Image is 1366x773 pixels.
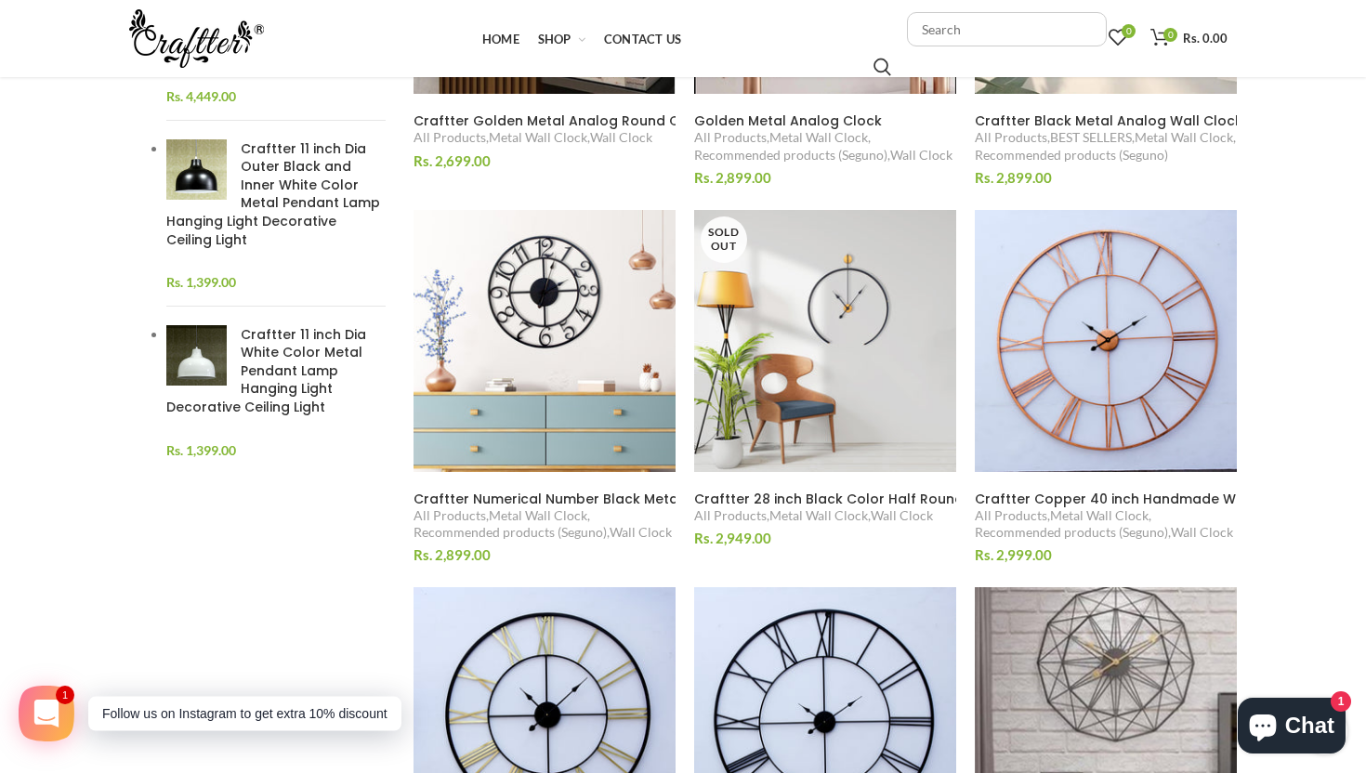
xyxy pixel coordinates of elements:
span: Rs. 2,899.00 [694,169,771,186]
a: All Products [694,129,767,146]
a: Metal Wall Clock [489,507,587,524]
span: Rs. 2,899.00 [414,546,491,563]
a: Craftter Golden Metal Analog Round Clock [414,112,676,129]
span: 0 [1163,28,1177,42]
a: Metal Wall Clock [1135,129,1233,146]
span: Craftter Golden Metal Analog Round Clock [414,111,708,130]
span: Rs. 2,949.00 [694,530,771,546]
a: Craftter Numerical Number Black Metal Wall Clock, Metal Wall Clock for Living Room, Bedroom, Offi... [414,491,676,507]
div: , , , [975,507,1237,541]
a: Home [473,20,529,58]
a: Recommended products (Seguno) [694,147,887,164]
a: All Products [975,129,1047,146]
a: All Products [975,507,1047,524]
span: Rs. 2,899.00 [975,169,1052,186]
a: Craftter 28 inch Black Color Half Round Metal Wall Clock Decorative Handing [694,491,956,507]
a: Wall Clock [610,524,672,541]
span: Shop [538,32,571,46]
span: Craftter 11 inch Dia Outer Black and Inner White Color Metal Pendant Lamp Hanging Light Decorativ... [166,139,380,249]
input: Search [907,12,1107,46]
a: Wall Clock [1171,524,1233,541]
span: Rs. 0.00 [1183,31,1228,46]
a: All Products [414,507,486,524]
span: 1 [57,687,73,703]
a: Wall Clock [590,129,652,146]
a: Golden Metal Analog Clock [694,112,956,129]
a: Metal Wall Clock [769,129,868,146]
div: , , , [694,129,956,163]
inbox-online-store-chat: Shopify online store chat [1232,698,1351,758]
input: Search [873,58,891,76]
a: Contact Us [595,20,690,58]
a: Craftter 11 inch Dia White Color Metal Pendant Lamp Hanging Light Decorative Ceiling Light [166,325,386,416]
a: 0 Rs. 0.00 [1141,20,1237,57]
a: Craftter Black Metal Analog Wall Clock [975,112,1237,129]
a: Recommended products (Seguno) [414,524,607,541]
span: Craftter Black Metal Analog Wall Clock [975,111,1242,130]
a: Recommended products (Seguno) [975,147,1168,164]
a: Shop [529,20,595,58]
a: 0 [1099,20,1136,57]
a: Metal Wall Clock [489,129,587,146]
span: Craftter 28 inch Black Color Half Round Metal Wall Clock Decorative Handing [694,490,1220,508]
span: Rs. 4,449.00 [166,88,236,104]
a: Metal Wall Clock [769,507,868,524]
a: Craftter 11 inch Dia Outer Black and Inner White Color Metal Pendant Lamp Hanging Light Decorativ... [166,139,386,249]
span: Rs. 2,999.00 [975,546,1052,563]
div: , , , [975,129,1237,163]
a: All Products [694,507,767,524]
span: 0 [1122,24,1136,38]
div: , , , [414,507,676,541]
a: Craftter Copper 40 inch Handmade Wall Clock Metal Wall Art Sculpture Wall Decor And Hanging [975,491,1237,507]
span: Rs. 2,699.00 [414,152,491,169]
span: Contact Us [604,32,681,46]
a: Wall Clock [871,507,933,524]
div: , , [694,507,956,524]
a: Metal Wall Clock [1050,507,1149,524]
a: All Products [414,129,486,146]
a: Wall Clock [890,147,952,164]
span: Rs. 1,399.00 [166,442,236,458]
span: Rs. 1,399.00 [166,274,236,290]
a: BEST SELLERS [1050,129,1132,146]
span: Sold Out [701,216,747,263]
div: , , [414,129,676,146]
span: Home [482,32,519,46]
span: Golden Metal Analog Clock [694,111,882,130]
span: Craftter 11 inch Dia White Color Metal Pendant Lamp Hanging Light Decorative Ceiling Light [166,325,366,416]
a: Recommended products (Seguno) [975,524,1168,541]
